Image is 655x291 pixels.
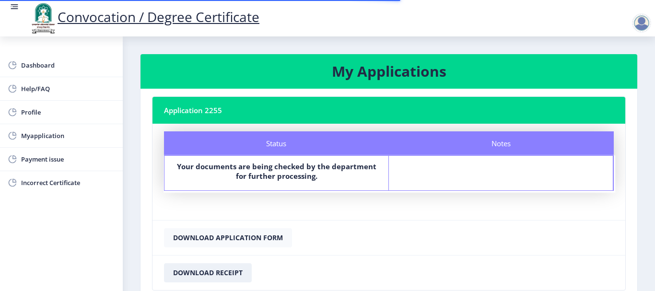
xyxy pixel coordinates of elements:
[164,131,389,155] div: Status
[21,83,115,94] span: Help/FAQ
[164,228,292,247] button: Download Application Form
[21,153,115,165] span: Payment issue
[21,59,115,71] span: Dashboard
[164,263,252,282] button: Download Receipt
[21,130,115,141] span: Myapplication
[29,8,259,26] a: Convocation / Degree Certificate
[29,2,58,35] img: logo
[152,62,626,81] h3: My Applications
[152,97,625,124] nb-card-header: Application 2255
[21,106,115,118] span: Profile
[21,177,115,188] span: Incorrect Certificate
[389,131,614,155] div: Notes
[177,162,376,181] b: Your documents are being checked by the department for further processing.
